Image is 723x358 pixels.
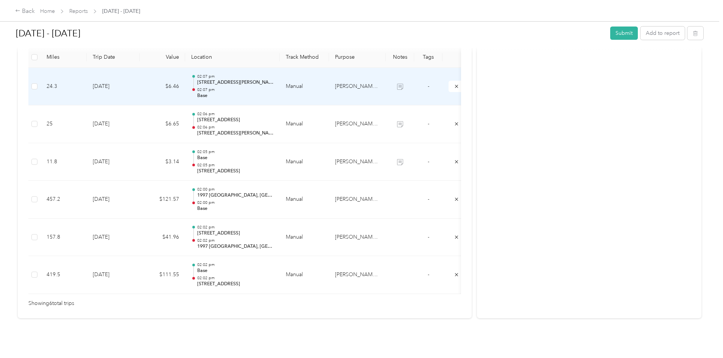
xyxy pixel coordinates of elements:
td: Manual [280,68,329,106]
td: 157.8 [41,219,87,256]
td: 25 [41,105,87,143]
p: 02:00 pm [197,200,274,205]
td: $41.96 [140,219,185,256]
a: Home [40,8,55,14]
td: 419.5 [41,256,87,294]
p: 02:02 pm [197,262,274,267]
p: 02:02 pm [197,275,274,281]
td: Reed Minerals [329,68,386,106]
th: Miles [41,47,87,68]
td: Reed Minerals [329,256,386,294]
p: 02:07 pm [197,74,274,79]
p: [STREET_ADDRESS][PERSON_NAME][PERSON_NAME] [197,79,274,86]
td: [DATE] [87,219,140,256]
td: $111.55 [140,256,185,294]
span: - [428,120,429,127]
th: Value [140,47,185,68]
button: Add to report [640,27,685,40]
span: - [428,83,429,89]
p: 02:02 pm [197,225,274,230]
p: 02:05 pm [197,163,274,168]
p: [STREET_ADDRESS] [197,168,274,175]
p: 02:02 pm [197,238,274,243]
p: [STREET_ADDRESS][PERSON_NAME][PERSON_NAME] [197,130,274,137]
td: 11.8 [41,143,87,181]
button: Submit [610,27,638,40]
p: [STREET_ADDRESS] [197,281,274,288]
td: 457.2 [41,181,87,219]
td: Reed Minerals [329,105,386,143]
td: $3.14 [140,143,185,181]
td: $121.57 [140,181,185,219]
p: Base [197,267,274,274]
p: 02:06 pm [197,125,274,130]
a: Reports [69,8,88,14]
div: Back [15,7,35,16]
span: - [428,158,429,165]
th: Trip Date [87,47,140,68]
p: 02:00 pm [197,187,274,192]
span: [DATE] - [DATE] [102,7,140,15]
td: Manual [280,143,329,181]
span: Showing 6 total trips [28,299,74,308]
iframe: Everlance-gr Chat Button Frame [681,316,723,358]
td: Reed Minerals [329,219,386,256]
th: Purpose [329,47,386,68]
th: Tags [414,47,443,68]
td: [DATE] [87,143,140,181]
span: - [428,271,429,278]
td: [DATE] [87,105,140,143]
p: 02:06 pm [197,111,274,117]
span: - [428,196,429,202]
td: [DATE] [87,181,140,219]
p: Base [197,155,274,161]
p: 02:07 pm [197,87,274,92]
td: Manual [280,256,329,294]
td: 24.3 [41,68,87,106]
td: Manual [280,105,329,143]
th: Notes [386,47,414,68]
td: $6.65 [140,105,185,143]
td: Reed Minerals [329,181,386,219]
td: [DATE] [87,256,140,294]
span: - [428,234,429,240]
p: Base [197,205,274,212]
p: Base [197,92,274,99]
p: 1997 [GEOGRAPHIC_DATA], [GEOGRAPHIC_DATA] [197,192,274,199]
p: 02:05 pm [197,149,274,155]
td: Reed Minerals [329,143,386,181]
td: Manual [280,219,329,256]
td: $6.46 [140,68,185,106]
th: Track Method [280,47,329,68]
p: [STREET_ADDRESS] [197,117,274,124]
p: 1997 [GEOGRAPHIC_DATA], [GEOGRAPHIC_DATA] [197,243,274,250]
th: Location [185,47,280,68]
p: [STREET_ADDRESS] [197,230,274,237]
td: [DATE] [87,68,140,106]
h1: Sep 1 - 30, 2025 [16,24,605,42]
td: Manual [280,181,329,219]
